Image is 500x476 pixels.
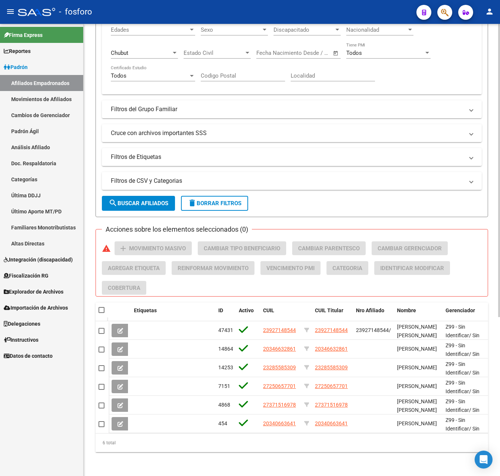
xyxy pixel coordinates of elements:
[102,124,482,142] mat-expansion-panel-header: Cruce con archivos importantes SSS
[485,7,494,16] mat-icon: person
[4,63,28,71] span: Padrón
[4,256,73,264] span: Integración (discapacidad)
[204,245,280,252] span: Cambiar Tipo Beneficiario
[263,346,296,352] span: 20346632861
[239,307,254,313] span: Activo
[397,398,437,413] span: [PERSON_NAME] [PERSON_NAME]
[115,241,192,255] button: Movimiento Masivo
[111,129,464,137] mat-panel-title: Cruce con archivos importantes SSS
[188,200,241,207] span: Borrar Filtros
[315,346,348,352] span: 20346632861
[178,265,249,272] span: Reinformar Movimiento
[263,307,274,313] span: CUIL
[129,245,186,252] span: Movimiento Masivo
[446,361,469,376] span: Z99 - Sin Identificar
[372,241,448,255] button: Cambiar Gerenciador
[111,153,464,161] mat-panel-title: Filtros de Etiquetas
[315,420,348,426] span: 20340663641
[446,342,469,357] span: Z99 - Sin Identificar
[198,241,286,255] button: Cambiar Tipo Beneficiario
[446,307,475,313] span: Gerenciador
[260,261,321,275] button: Vencimiento PMI
[263,420,296,426] span: 20340663641
[4,272,49,280] span: Fiscalización RG
[315,402,348,408] span: 27371516978
[172,261,254,275] button: Reinformar Movimiento
[111,105,464,113] mat-panel-title: Filtros del Grupo Familiar
[312,303,353,327] datatable-header-cell: CUIL Titular
[260,303,301,327] datatable-header-cell: CUIL
[292,241,366,255] button: Cambiar Parentesco
[102,172,482,190] mat-expansion-panel-header: Filtros de CSV y Categorias
[326,261,368,275] button: Categoria
[263,364,296,370] span: 23285585309
[108,265,160,272] span: Agregar Etiqueta
[256,50,281,56] input: Start date
[109,200,168,207] span: Buscar Afiliados
[397,383,437,389] span: [PERSON_NAME]
[218,420,227,426] span: 454
[4,288,63,296] span: Explorador de Archivos
[380,265,444,272] span: Identificar Modificar
[374,261,450,275] button: Identificar Modificar
[394,303,443,327] datatable-header-cell: Nombre
[346,50,362,56] span: Todos
[102,196,175,211] button: Buscar Afiliados
[4,336,38,344] span: Instructivos
[218,402,230,408] span: 4868
[315,327,348,333] span: 23927148544
[315,307,343,313] span: CUIL Titular
[4,304,68,312] span: Importación de Archivos
[446,398,469,413] span: Z99 - Sin Identificar
[356,307,384,313] span: Nro Afiliado
[111,26,188,33] span: Edades
[4,352,53,360] span: Datos de contacto
[134,307,157,313] span: Etiquetas
[102,281,146,295] button: Cobertura
[102,148,482,166] mat-expansion-panel-header: Filtros de Etiquetas
[353,303,394,327] datatable-header-cell: Nro Afiliado
[6,7,15,16] mat-icon: menu
[108,285,140,291] span: Cobertura
[201,26,261,33] span: Sexo
[397,346,437,352] span: [PERSON_NAME]
[397,420,437,426] span: [PERSON_NAME]
[102,100,482,118] mat-expansion-panel-header: Filtros del Grupo Familiar
[218,327,233,333] span: 47431
[119,244,128,253] mat-icon: add
[475,451,493,469] div: Open Intercom Messenger
[4,47,31,55] span: Reportes
[298,245,360,252] span: Cambiar Parentesco
[236,303,260,327] datatable-header-cell: Activo
[111,177,464,185] mat-panel-title: Filtros de CSV y Categorias
[332,49,340,57] button: Open calendar
[263,383,296,389] span: 27250657701
[218,383,230,389] span: 7151
[215,303,236,327] datatable-header-cell: ID
[263,402,296,408] span: 27371516978
[378,245,442,252] span: Cambiar Gerenciador
[181,196,248,211] button: Borrar Filtros
[263,327,296,333] span: 23927148544
[397,324,437,338] span: [PERSON_NAME] [PERSON_NAME]
[346,26,407,33] span: Nacionalidad
[102,224,252,235] h3: Acciones sobre los elementos seleccionados (0)
[397,364,437,370] span: [PERSON_NAME]
[111,50,128,56] span: Chubut
[184,50,244,56] span: Estado Civil
[443,303,487,327] datatable-header-cell: Gerenciador
[102,261,166,275] button: Agregar Etiqueta
[446,417,469,432] span: Z99 - Sin Identificar
[4,31,43,39] span: Firma Express
[4,320,40,328] span: Delegaciones
[109,198,118,207] mat-icon: search
[188,198,197,207] mat-icon: delete
[218,346,233,352] span: 14864
[59,4,92,20] span: - fosforo
[111,72,126,79] span: Todos
[131,303,215,327] datatable-header-cell: Etiquetas
[315,383,348,389] span: 27250657701
[274,26,334,33] span: Discapacitado
[315,364,348,370] span: 23285585309
[96,433,488,452] div: 6 total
